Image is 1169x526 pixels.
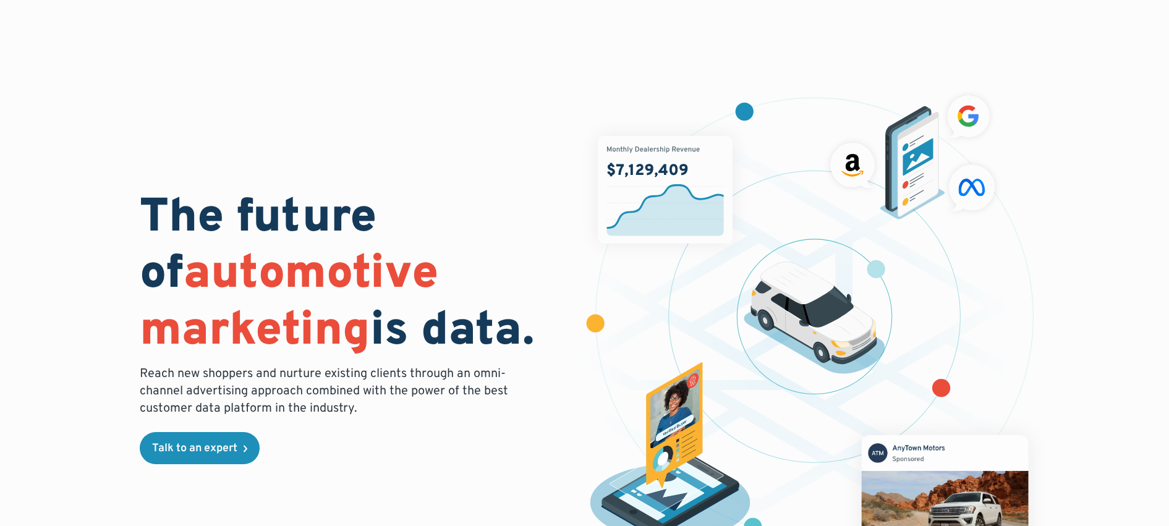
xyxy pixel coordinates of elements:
a: Talk to an expert [140,432,260,464]
img: illustration of a vehicle [744,261,886,374]
img: chart showing monthly dealership revenue of $7m [598,136,733,244]
span: automotive marketing [140,245,438,361]
p: Reach new shoppers and nurture existing clients through an omni-channel advertising approach comb... [140,365,516,417]
div: Talk to an expert [152,443,237,454]
h1: The future of is data. [140,191,570,360]
img: ads on social media and advertising partners [824,89,1001,219]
